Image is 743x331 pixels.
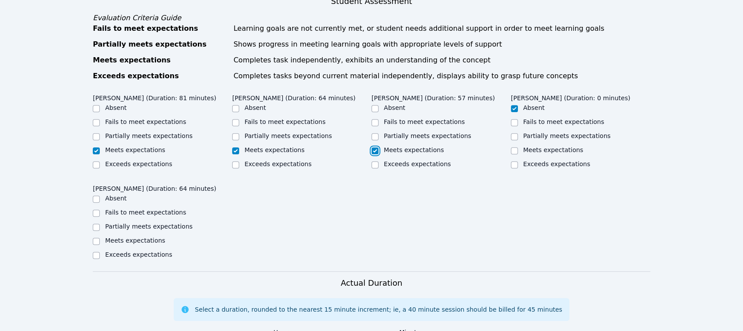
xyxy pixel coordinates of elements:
label: Absent [105,195,127,202]
label: Fails to meet expectations [244,118,325,125]
label: Fails to meet expectations [523,118,604,125]
label: Meets expectations [244,146,305,153]
label: Partially meets expectations [105,223,193,230]
label: Meets expectations [384,146,444,153]
label: Exceeds expectations [244,160,311,167]
label: Partially meets expectations [523,132,611,139]
div: Shows progress in meeting learning goals with appropriate levels of support [233,39,650,50]
div: Select a duration, rounded to the nearest 15 minute increment; ie, a 40 minute session should be ... [195,305,562,314]
legend: [PERSON_NAME] (Duration: 57 minutes) [371,90,495,103]
legend: [PERSON_NAME] (Duration: 64 minutes) [93,181,216,194]
legend: [PERSON_NAME] (Duration: 81 minutes) [93,90,216,103]
legend: [PERSON_NAME] (Duration: 0 minutes) [511,90,630,103]
label: Meets expectations [105,146,165,153]
div: Completes task independently, exhibits an understanding of the concept [233,55,650,65]
label: Exceeds expectations [105,251,172,258]
label: Partially meets expectations [244,132,332,139]
div: Completes tasks beyond current material independently, displays ability to grasp future concepts [233,71,650,81]
div: Partially meets expectations [93,39,228,50]
label: Absent [105,104,127,111]
label: Absent [244,104,266,111]
label: Meets expectations [523,146,583,153]
label: Exceeds expectations [384,160,451,167]
label: Fails to meet expectations [384,118,465,125]
label: Meets expectations [105,237,165,244]
label: Fails to meet expectations [105,118,186,125]
div: Exceeds expectations [93,71,228,81]
h3: Actual Duration [341,277,402,289]
div: Evaluation Criteria Guide [93,13,650,23]
div: Learning goals are not currently met, or student needs additional support in order to meet learni... [233,23,650,34]
label: Partially meets expectations [105,132,193,139]
label: Exceeds expectations [105,160,172,167]
div: Meets expectations [93,55,228,65]
label: Exceeds expectations [523,160,590,167]
legend: [PERSON_NAME] (Duration: 64 minutes) [232,90,356,103]
div: Fails to meet expectations [93,23,228,34]
label: Fails to meet expectations [105,209,186,216]
label: Absent [384,104,405,111]
label: Partially meets expectations [384,132,471,139]
label: Absent [523,104,545,111]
